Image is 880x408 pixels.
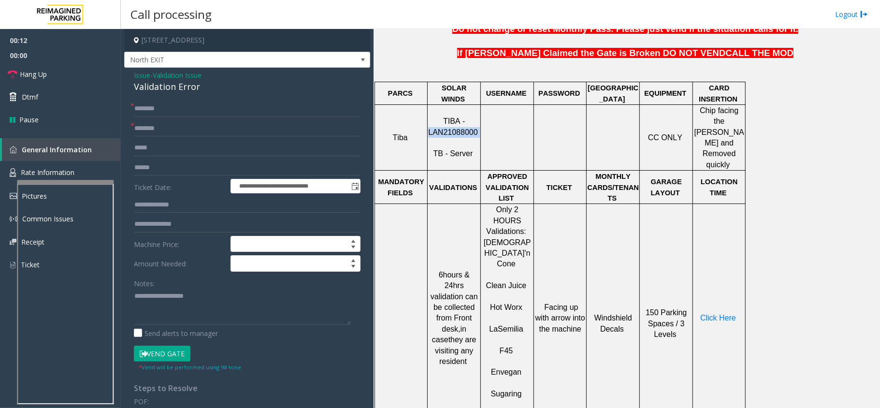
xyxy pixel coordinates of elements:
[139,364,241,371] small: Vend will be performed using 9# tone
[431,271,478,333] span: 6hours & 24hrs validation can be collected from Front desk,
[725,48,793,58] span: CALL THE MOD
[490,303,522,311] span: Hot Worx
[428,117,477,136] span: TIBA - LAN21088000
[134,346,190,362] button: Vend Gate
[346,256,360,263] span: Increase value
[153,70,202,80] span: Validation Issue
[648,133,682,142] span: CC ONLY
[134,80,361,93] div: Validation Error
[646,308,687,338] span: 150 Parking Spaces / 3 Levels
[10,168,16,177] img: 'icon'
[701,178,738,196] span: LOCATION TIME
[131,236,228,252] label: Machine Price:
[498,325,523,333] span: Semilia
[835,9,868,19] a: Logout
[10,261,16,269] img: 'icon'
[126,2,216,26] h3: Call processing
[10,146,17,153] img: 'icon'
[644,89,686,97] span: EQUIPMENT
[535,303,585,333] span: Facing up with arrow into the machine
[131,255,228,272] label: Amount Needed:
[486,281,527,290] span: Clean Juice
[10,193,17,199] img: 'icon'
[433,149,473,158] span: TB - Server
[10,239,16,245] img: 'icon'
[587,173,639,202] span: MONTHLY CARDS/TENANTS
[651,178,682,196] span: GARAGE LAYOUT
[491,390,522,398] span: Sugaring
[388,89,413,97] span: PARCS
[435,335,476,365] span: they are visiting any resident
[452,24,798,34] span: Do not change or reset Monthly Pass. Please just vend if the situation calls for it.
[457,48,726,58] span: If [PERSON_NAME] Claimed the Gate is Broken DO NOT VEND
[393,133,408,142] span: Tiba
[378,178,424,196] span: MANDATORY FIELDS
[547,184,572,191] span: TICKET
[699,84,737,102] span: CARD INSERTION
[491,368,521,376] span: Envegan
[486,89,527,97] span: USERNAME
[134,275,155,289] label: Notes:
[134,328,218,338] label: Send alerts to manager
[700,314,736,322] a: Click Here
[694,106,744,169] span: Chip facing the [PERSON_NAME] and Removed quickly
[2,138,121,161] a: General Information
[489,325,498,333] span: La
[594,314,632,333] span: Windshield Decals
[500,347,513,355] span: F45
[19,115,39,125] span: Pause
[21,168,74,177] span: Rate Information
[10,215,17,223] img: 'icon'
[22,145,92,154] span: General Information
[588,84,638,102] span: [GEOGRAPHIC_DATA]
[131,179,228,193] label: Ticket Date:
[860,9,868,19] img: logout
[349,179,360,193] span: Toggle popup
[150,71,202,80] span: -
[429,184,477,191] span: VALIDATIONS
[346,244,360,252] span: Decrease value
[484,238,531,268] span: [DEMOGRAPHIC_DATA]'n Cone
[125,52,321,68] span: North EXIT
[346,263,360,271] span: Decrease value
[346,236,360,244] span: Increase value
[20,69,47,79] span: Hang Up
[134,384,361,393] h4: Steps to Resolve
[486,173,529,202] span: APPROVED VALIDATION LIST
[486,205,526,235] span: Only 2 HOURS Validations:
[22,92,38,102] span: Dtmf
[134,70,150,80] span: Issue
[538,89,580,97] span: PASSWORD
[441,84,466,102] span: SOLAR WINDS
[124,29,370,52] h4: [STREET_ADDRESS]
